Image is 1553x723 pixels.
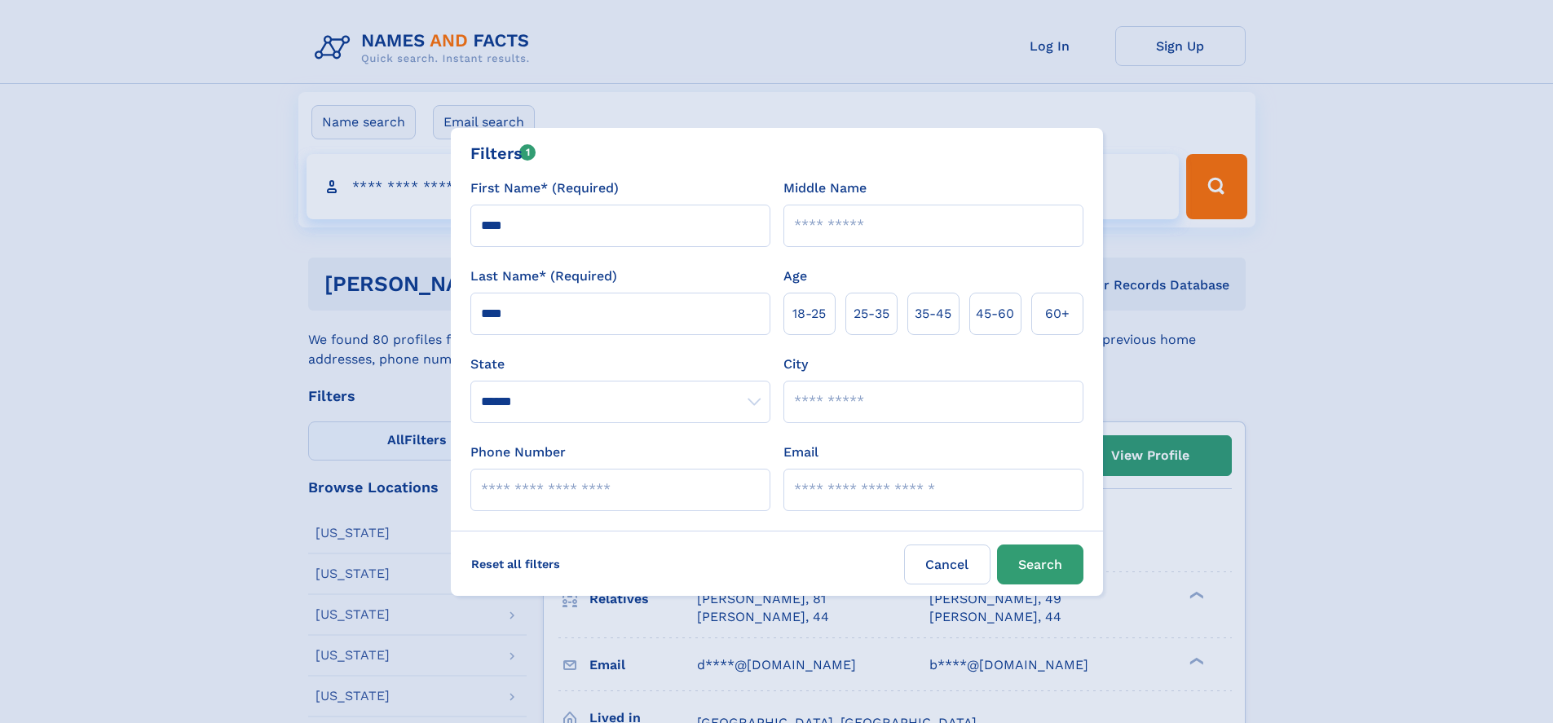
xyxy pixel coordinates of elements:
[783,443,818,462] label: Email
[470,355,770,374] label: State
[783,355,808,374] label: City
[783,267,807,286] label: Age
[997,544,1083,584] button: Search
[792,304,826,324] span: 18‑25
[1045,304,1070,324] span: 60+
[461,544,571,584] label: Reset all filters
[783,179,867,198] label: Middle Name
[470,443,566,462] label: Phone Number
[915,304,951,324] span: 35‑45
[854,304,889,324] span: 25‑35
[470,267,617,286] label: Last Name* (Required)
[976,304,1014,324] span: 45‑60
[904,544,990,584] label: Cancel
[470,179,619,198] label: First Name* (Required)
[470,141,536,165] div: Filters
